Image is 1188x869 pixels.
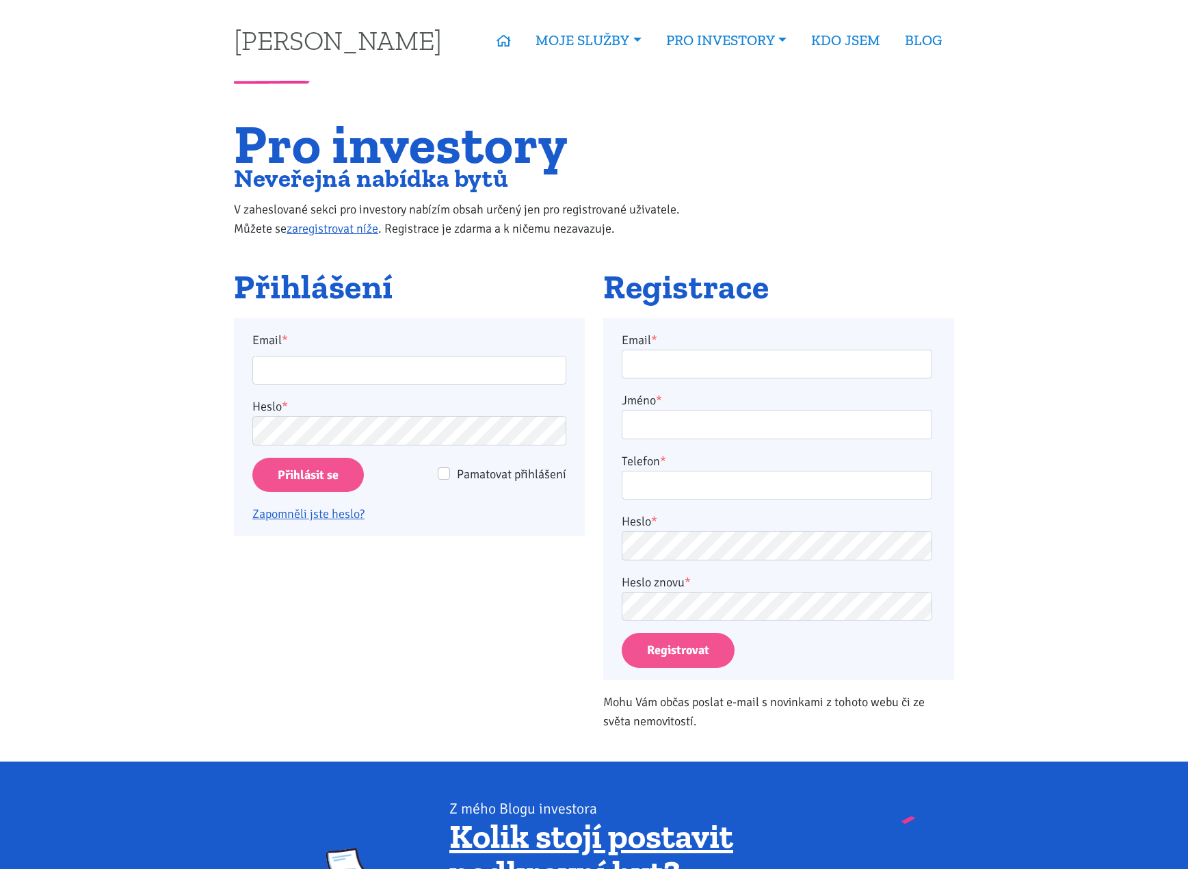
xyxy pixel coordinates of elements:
[287,221,378,236] a: zaregistrovat níže
[622,391,662,410] label: Jméno
[685,575,691,590] abbr: required
[603,692,954,731] p: Mohu Vám občas poslat e-mail s novinkami z tohoto webu či ze světa nemovitostí.
[252,506,365,521] a: Zapomněli jste heslo?
[622,573,691,592] label: Heslo znovu
[622,512,657,531] label: Heslo
[234,121,708,167] h1: Pro investory
[651,514,657,529] abbr: required
[622,452,666,471] label: Telefon
[523,25,653,56] a: MOJE SLUŽBY
[799,25,893,56] a: KDO JSEM
[893,25,954,56] a: BLOG
[234,27,442,53] a: [PERSON_NAME]
[660,454,666,469] abbr: required
[234,167,708,190] h2: Neveřejná nabídka bytů
[252,397,288,416] label: Heslo
[651,333,657,348] abbr: required
[252,458,364,493] input: Přihlásit se
[243,330,576,350] label: Email
[234,269,585,306] h2: Přihlášení
[449,799,862,818] div: Z mého Blogu investora
[457,467,566,482] span: Pamatovat přihlášení
[654,25,799,56] a: PRO INVESTORY
[603,269,954,306] h2: Registrace
[622,330,657,350] label: Email
[234,200,708,238] p: V zaheslované sekci pro investory nabízím obsah určený jen pro registrované uživatele. Můžete se ...
[622,633,735,668] button: Registrovat
[656,393,662,408] abbr: required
